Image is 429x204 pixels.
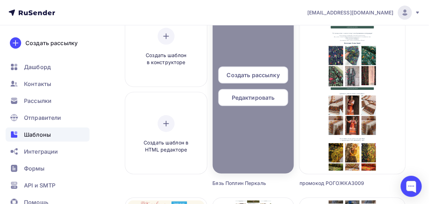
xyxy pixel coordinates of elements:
[300,180,379,187] div: промокод РОГОЖКА3009
[24,63,51,71] span: Дашборд
[25,39,78,47] div: Создать рассылку
[6,77,90,91] a: Контакты
[6,161,90,175] a: Формы
[6,94,90,108] a: Рассылки
[24,130,51,139] span: Шаблоны
[133,52,200,66] span: Создать шаблон в конструкторе
[24,164,45,173] span: Формы
[227,71,280,79] span: Создать рассылку
[24,181,55,190] span: API и SMTP
[24,97,52,105] span: Рассылки
[6,128,90,142] a: Шаблоны
[213,180,274,187] div: Бязь Поплин Перкаль
[307,6,421,20] a: [EMAIL_ADDRESS][DOMAIN_NAME]
[24,113,61,122] span: Отправители
[232,93,275,102] span: Редактировать
[24,80,51,88] span: Контакты
[133,139,200,154] span: Создать шаблон в HTML редакторе
[6,60,90,74] a: Дашборд
[24,147,58,156] span: Интеграции
[307,9,394,16] span: [EMAIL_ADDRESS][DOMAIN_NAME]
[6,111,90,125] a: Отправители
